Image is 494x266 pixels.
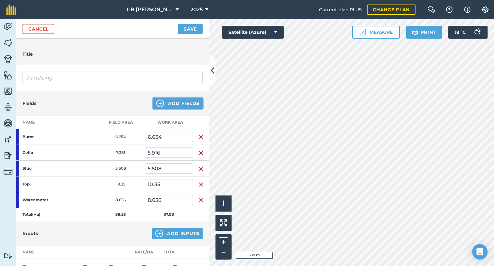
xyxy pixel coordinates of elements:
[223,199,224,207] span: i
[153,98,203,109] button: Add Fields
[96,176,145,192] td: 10.35
[152,228,203,239] button: Add Inputs
[219,247,228,256] button: –
[319,6,362,13] span: Current plan : PLUS
[448,26,488,39] button: 18 °C
[96,116,145,129] th: Field Area
[4,151,13,160] img: svg+xml;base64,PD94bWwgdmVyc2lvbj0iMS4wIiBlbmNvZGluZz0idXRmLTgiPz4KPCEtLSBHZW5lcmF0b3I6IEFkb2JlIE...
[198,181,204,188] img: svg+xml;base64,PHN2ZyB4bWxucz0iaHR0cDovL3d3dy53My5vcmcvMjAwMC9zdmciIHdpZHRoPSIxNiIgaGVpZ2h0PSIyNC...
[16,246,80,259] th: Name
[155,230,163,237] img: svg+xml;base64,PHN2ZyB4bWxucz0iaHR0cDovL3d3dy53My5vcmcvMjAwMC9zdmciIHdpZHRoPSIxNCIgaGVpZ2h0PSIyNC...
[4,102,13,112] img: svg+xml;base64,PD94bWwgdmVyc2lvbj0iMS4wIiBlbmNvZGluZz0idXRmLTgiPz4KPCEtLSBHZW5lcmF0b3I6IEFkb2JlIE...
[4,167,13,176] img: svg+xml;base64,PD94bWwgdmVyc2lvbj0iMS4wIiBlbmNvZGluZz0idXRmLTgiPz4KPCEtLSBHZW5lcmF0b3I6IEFkb2JlIE...
[367,5,416,15] a: Change plan
[215,195,232,212] button: i
[164,212,174,217] strong: 37.08
[4,22,13,32] img: svg+xml;base64,PD94bWwgdmVyc2lvbj0iMS4wIiBlbmNvZGluZz0idXRmLTgiPz4KPCEtLSBHZW5lcmF0b3I6IEFkb2JlIE...
[4,70,13,80] img: svg+xml;base64,PHN2ZyB4bWxucz0iaHR0cDovL3d3dy53My5vcmcvMjAwMC9zdmciIHdpZHRoPSI1NiIgaGVpZ2h0PSI2MC...
[23,71,203,84] input: What needs doing?
[352,26,400,39] button: Measure
[198,149,204,157] img: svg+xml;base64,PHN2ZyB4bWxucz0iaHR0cDovL3d3dy53My5vcmcvMjAwMC9zdmciIHdpZHRoPSIxNiIgaGVpZ2h0PSIyNC...
[471,26,484,39] img: svg+xml;base64,PD94bWwgdmVyc2lvbj0iMS4wIiBlbmNvZGluZz0idXRmLTgiPz4KPCEtLSBHZW5lcmF0b3I6IEFkb2JlIE...
[96,192,145,208] td: 8.656
[96,145,145,161] td: 7.381
[481,6,489,13] img: A cog icon
[156,100,164,107] img: svg+xml;base64,PHN2ZyB4bWxucz0iaHR0cDovL3d3dy53My5vcmcvMjAwMC9zdmciIHdpZHRoPSIxNCIgaGVpZ2h0PSIyNC...
[127,6,173,14] span: GB [PERSON_NAME] Farms
[190,6,203,14] span: 2025
[115,212,126,217] strong: 38.55
[178,24,203,34] button: Save
[222,26,284,39] button: Satellite (Azure)
[6,5,16,15] img: fieldmargin Logo
[23,197,73,203] strong: Water meter
[4,54,13,63] img: svg+xml;base64,PD94bWwgdmVyc2lvbj0iMS4wIiBlbmNvZGluZz0idXRmLTgiPz4KPCEtLSBHZW5lcmF0b3I6IEFkb2JlIE...
[220,219,227,226] img: Four arrows, one pointing top left, one top right, one bottom right and the last bottom left
[445,6,453,13] img: A question mark icon
[96,161,145,176] td: 5.508
[455,26,466,39] span: 18 ° C
[23,134,73,139] strong: Burnt
[145,116,193,129] th: Work area
[464,6,471,14] img: svg+xml;base64,PHN2ZyB4bWxucz0iaHR0cDovL3d3dy53My5vcmcvMjAwMC9zdmciIHdpZHRoPSIxNyIgaGVpZ2h0PSIxNy...
[198,165,204,173] img: svg+xml;base64,PHN2ZyB4bWxucz0iaHR0cDovL3d3dy53My5vcmcvMjAwMC9zdmciIHdpZHRoPSIxNiIgaGVpZ2h0PSIyNC...
[4,38,13,48] img: svg+xml;base64,PHN2ZyB4bWxucz0iaHR0cDovL3d3dy53My5vcmcvMjAwMC9zdmciIHdpZHRoPSI1NiIgaGVpZ2h0PSI2MC...
[132,246,156,259] th: Rate/ Ha
[23,166,73,171] strong: Slug
[359,29,366,35] img: Ruler icon
[427,6,435,13] img: Two speech bubbles overlapping with the left bubble in the forefront
[198,196,204,204] img: svg+xml;base64,PHN2ZyB4bWxucz0iaHR0cDovL3d3dy53My5vcmcvMjAwMC9zdmciIHdpZHRoPSIxNiIgaGVpZ2h0PSIyNC...
[4,135,13,144] img: svg+xml;base64,PD94bWwgdmVyc2lvbj0iMS4wIiBlbmNvZGluZz0idXRmLTgiPz4KPCEtLSBHZW5lcmF0b3I6IEFkb2JlIE...
[16,116,96,129] th: Name
[198,133,204,141] img: svg+xml;base64,PHN2ZyB4bWxucz0iaHR0cDovL3d3dy53My5vcmcvMjAwMC9zdmciIHdpZHRoPSIxNiIgaGVpZ2h0PSIyNC...
[23,150,73,155] strong: Cello
[4,119,13,128] img: svg+xml;base64,PD94bWwgdmVyc2lvbj0iMS4wIiBlbmNvZGluZz0idXRmLTgiPz4KPCEtLSBHZW5lcmF0b3I6IEFkb2JlIE...
[472,244,488,260] div: Open Intercom Messenger
[23,182,73,187] strong: Top
[96,129,145,145] td: 6.654
[412,28,418,36] img: svg+xml;base64,PHN2ZyB4bWxucz0iaHR0cDovL3d3dy53My5vcmcvMjAwMC9zdmciIHdpZHRoPSIxOSIgaGVpZ2h0PSIyNC...
[23,212,40,217] strong: Total ( Ha )
[23,100,36,107] h4: Fields
[4,253,13,259] img: svg+xml;base64,PD94bWwgdmVyc2lvbj0iMS4wIiBlbmNvZGluZz0idXRmLTgiPz4KPCEtLSBHZW5lcmF0b3I6IEFkb2JlIE...
[23,24,54,34] a: Cancel
[406,26,442,39] button: Print
[23,230,38,237] h4: Inputs
[23,51,203,58] h4: Title
[156,246,193,259] th: Total
[219,237,228,247] button: +
[4,86,13,96] img: svg+xml;base64,PHN2ZyB4bWxucz0iaHR0cDovL3d3dy53My5vcmcvMjAwMC9zdmciIHdpZHRoPSI1NiIgaGVpZ2h0PSI2MC...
